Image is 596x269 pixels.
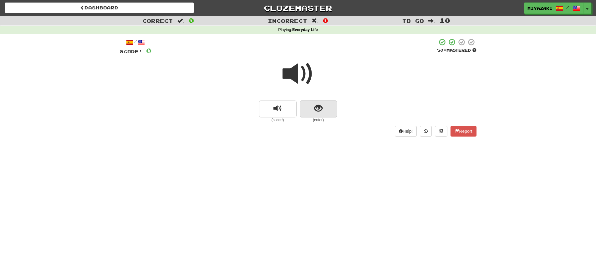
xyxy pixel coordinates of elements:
[120,38,151,46] div: /
[120,49,142,54] span: Score:
[527,5,553,11] span: miyazaki
[312,18,318,23] span: :
[300,101,337,117] button: show sentence
[437,48,476,53] div: Mastered
[259,101,297,117] button: replay audio
[437,48,446,53] span: 50 %
[524,3,583,14] a: miyazaki /
[402,18,424,24] span: To go
[268,18,307,24] span: Incorrect
[292,28,318,32] strong: Everyday Life
[420,126,432,137] button: Round history (alt+y)
[146,47,151,54] span: 0
[323,17,328,24] span: 0
[5,3,194,13] a: Dashboard
[300,117,337,123] small: (enter)
[566,5,569,9] span: /
[177,18,184,23] span: :
[203,3,393,13] a: Clozemaster
[451,126,476,137] button: Report
[142,18,173,24] span: Correct
[259,117,297,123] small: (space)
[395,126,417,137] button: Help!
[428,18,435,23] span: :
[189,17,194,24] span: 0
[440,17,450,24] span: 10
